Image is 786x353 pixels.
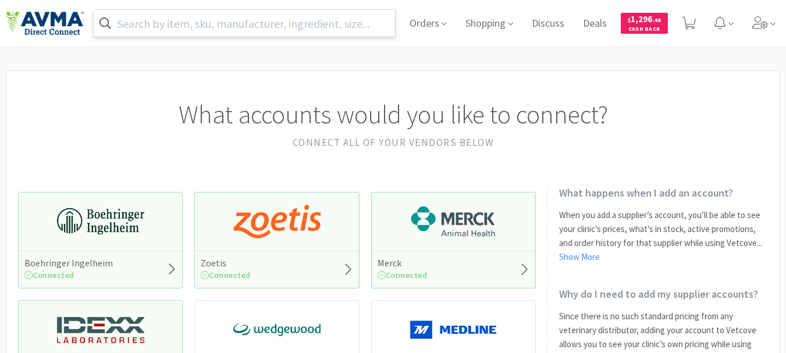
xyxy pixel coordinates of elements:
img: 6d7abf38e3b8462597f4a2f88dede81e_176.png [410,204,497,239]
span: Connected [378,270,428,280]
h2: What happens when I add an account? [559,186,768,199]
a: $1,296.48Cash Back [621,8,668,39]
a: Discuss [527,19,569,29]
h5: Boehringer Ingelheim [24,257,113,269]
span: $ [628,16,631,24]
img: e4e33dab9f054f5782a47901c742baa9_102.png [6,11,84,35]
h5: Zoetis [201,257,251,269]
img: 13250b0087d44d67bb1668360c5632f9_13.png [57,312,144,347]
h2: Connect all of your vendors below [18,135,768,151]
a: Show More [559,251,600,262]
img: a673e5ab4e5e497494167fe422e9a3ab.png [233,204,321,239]
a: Deals [578,19,611,29]
span: 1,296 [628,13,661,24]
h2: Why do I need to add my supplier accounts? [559,287,768,301]
h5: Merck [378,257,428,269]
input: Search by item, sku, manufacturer, ingredient, size... [94,10,395,37]
h1: What accounts would you like to connect? [18,94,768,135]
img: a646391c64b94eb2892348a965bf03f3_134.png [410,312,497,347]
span: Cash Back [628,26,661,34]
span: . 48 [652,16,661,24]
img: e40baf8987b14801afb1611fffac9ca4_8.png [233,312,321,347]
img: 730db3968b864e76bcafd0174db25112_22.png [57,204,144,239]
span: Connected [201,270,251,280]
span: Connected [24,270,74,280]
p: When you add a supplier’s account, you’ll be able to see your clinic’s prices, what’s in stock, a... [559,208,768,264]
